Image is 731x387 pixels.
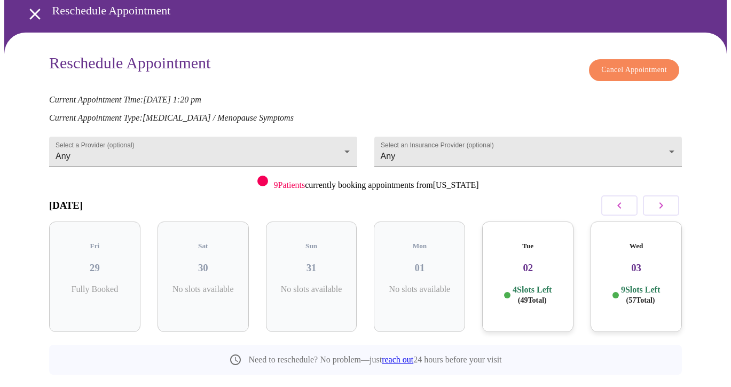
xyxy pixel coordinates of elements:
[274,262,349,274] h3: 31
[382,262,457,274] h3: 01
[599,262,673,274] h3: 03
[58,285,132,294] p: Fully Booked
[166,285,240,294] p: No slots available
[166,242,240,250] h5: Sat
[374,137,682,167] div: Any
[58,242,132,250] h5: Fri
[49,200,83,211] h3: [DATE]
[601,64,667,77] span: Cancel Appointment
[382,285,457,294] p: No slots available
[491,262,565,274] h3: 02
[49,137,357,167] div: Any
[58,262,132,274] h3: 29
[248,355,501,365] p: Need to reschedule? No problem—just 24 hours before your visit
[382,355,413,364] a: reach out
[52,4,672,18] h3: Reschedule Appointment
[49,113,294,122] em: Current Appointment Type: [MEDICAL_DATA] / Menopause Symptoms
[491,242,565,250] h5: Tue
[513,285,552,305] p: 4 Slots Left
[274,242,349,250] h5: Sun
[621,285,660,305] p: 9 Slots Left
[518,296,547,304] span: ( 49 Total)
[273,180,478,190] p: currently booking appointments from [US_STATE]
[589,59,679,81] button: Cancel Appointment
[273,180,305,189] span: 9 Patients
[626,296,655,304] span: ( 57 Total)
[49,95,201,104] em: Current Appointment Time: [DATE] 1:20 pm
[274,285,349,294] p: No slots available
[166,262,240,274] h3: 30
[49,54,210,76] h3: Reschedule Appointment
[382,242,457,250] h5: Mon
[599,242,673,250] h5: Wed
